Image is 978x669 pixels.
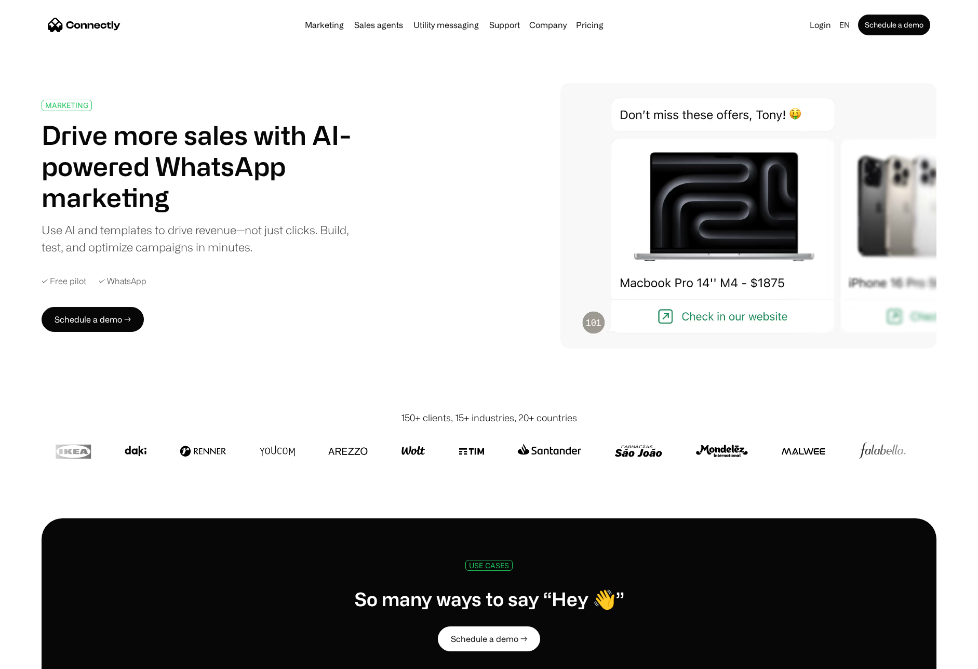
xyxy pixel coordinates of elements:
[10,650,62,665] aside: Language selected: English
[469,561,509,569] div: USE CASES
[42,119,363,213] h1: Drive more sales with AI-powered WhatsApp marketing
[529,18,567,32] div: Company
[42,307,144,332] a: Schedule a demo →
[409,21,483,29] a: Utility messaging
[99,276,146,286] div: ✓ WhatsApp
[526,18,570,32] div: Company
[48,17,120,33] a: home
[858,15,930,35] a: Schedule a demo
[45,101,88,109] div: MARKETING
[572,21,608,29] a: Pricing
[401,411,577,425] div: 150+ clients, 15+ industries, 20+ countries
[839,18,850,32] div: en
[485,21,524,29] a: Support
[806,18,835,32] a: Login
[42,276,86,286] div: ✓ Free pilot
[354,587,624,610] h1: So many ways to say “Hey 👋”
[438,626,540,651] a: Schedule a demo →
[301,21,348,29] a: Marketing
[350,21,407,29] a: Sales agents
[835,18,856,32] div: en
[42,221,363,256] div: Use AI and templates to drive revenue—not just clicks. Build, test, and optimize campaigns in min...
[21,651,62,665] ul: Language list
